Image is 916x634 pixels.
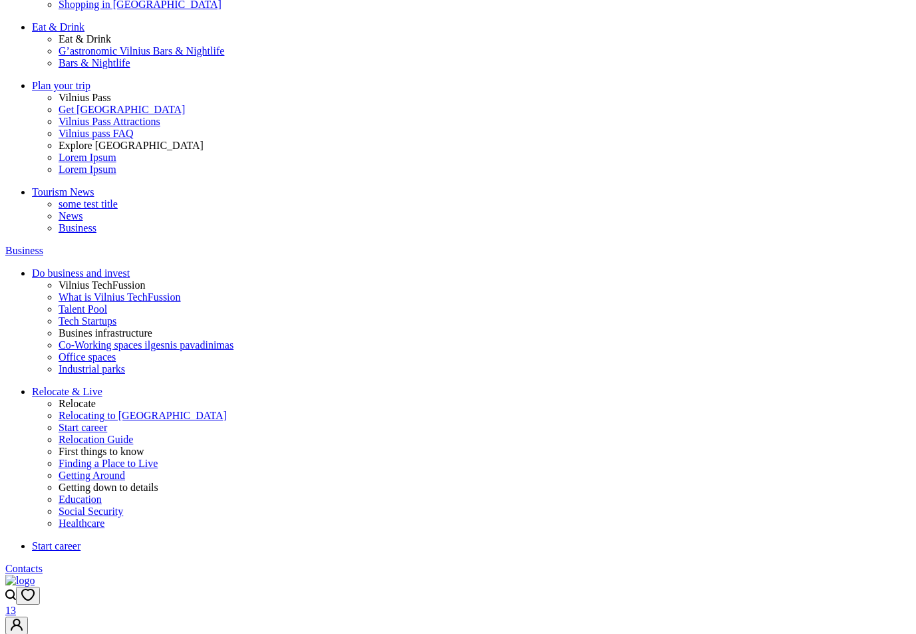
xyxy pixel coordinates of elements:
[59,279,146,291] span: Vilnius TechFussion
[59,152,911,164] a: Lorem Ipsum
[59,303,911,315] a: Talent Pool
[59,506,123,517] span: Social Security
[5,621,28,633] a: Go to customer profile
[59,164,911,176] a: Lorem Ipsum
[59,458,911,470] a: Finding a Place to Live
[59,303,107,315] span: Talent Pool
[32,186,94,198] span: Tourism News
[5,605,911,617] div: 13
[5,245,911,257] a: Business
[59,458,158,469] span: Finding a Place to Live
[59,434,911,446] a: Relocation Guide
[59,470,911,482] a: Getting Around
[32,186,911,198] a: Tourism News
[32,80,90,91] span: Plan your trip
[59,116,160,127] span: Vilnius Pass Attractions
[59,291,911,303] a: What is Vilnius TechFussion
[59,506,911,518] a: Social Security
[59,434,133,445] span: Relocation Guide
[59,291,181,303] span: What is Vilnius TechFussion
[32,21,911,33] a: Eat & Drink
[59,363,911,375] a: Industrial parks
[59,152,116,163] span: Lorem Ipsum
[59,92,111,103] span: Vilnius Pass
[59,422,107,433] span: Start career
[59,482,158,493] span: Getting down to details
[59,33,111,45] span: Eat & Drink
[59,363,125,375] span: Industrial parks
[59,494,911,506] a: Education
[5,245,43,256] span: Business
[59,518,911,530] a: Healthcare
[59,470,125,481] span: Getting Around
[59,446,144,457] span: First things to know
[59,210,911,222] a: News
[59,45,224,57] span: G’astronomic Vilnius Bars & Nightlife
[32,540,911,552] a: Start career
[59,140,204,151] span: Explore [GEOGRAPHIC_DATA]
[59,164,116,175] span: Lorem Ipsum
[32,80,911,92] a: Plan your trip
[32,21,84,33] span: Eat & Drink
[59,104,911,116] a: Get [GEOGRAPHIC_DATA]
[59,128,134,139] span: Vilnius pass FAQ
[59,398,96,409] span: Relocate
[59,315,116,327] span: Tech Startups
[59,315,911,327] a: Tech Startups
[32,386,911,398] a: Relocate & Live
[59,494,102,505] span: Education
[32,267,911,279] a: Do business and invest
[59,410,911,422] a: Relocating to [GEOGRAPHIC_DATA]
[5,591,16,603] a: Open search modal
[59,518,104,529] span: Healthcare
[59,422,911,434] a: Start career
[59,351,116,363] span: Office spaces
[59,339,911,351] a: Co-Working spaces ilgesnis pavadinimas
[59,57,130,69] span: Bars & Nightlife
[59,104,185,115] span: Get [GEOGRAPHIC_DATA]
[59,128,911,140] a: Vilnius pass FAQ
[16,587,40,605] button: Open wishlist
[59,339,233,351] span: Co-Working spaces ilgesnis pavadinimas
[5,563,911,575] a: Contacts
[32,386,102,397] span: Relocate & Live
[59,57,911,69] a: Bars & Nightlife
[59,327,152,339] span: Busines infrastructure
[32,540,80,552] span: Start career
[59,222,96,234] span: Business
[59,198,911,210] a: some test title
[32,267,130,279] span: Do business and invest
[59,116,911,128] a: Vilnius Pass Attractions
[59,45,911,57] a: G’astronomic Vilnius Bars & Nightlife
[5,575,35,587] img: logo
[59,410,227,421] span: Relocating to [GEOGRAPHIC_DATA]
[59,222,911,234] a: Business
[59,210,82,222] span: News
[59,351,911,363] a: Office spaces
[5,563,43,574] span: Contacts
